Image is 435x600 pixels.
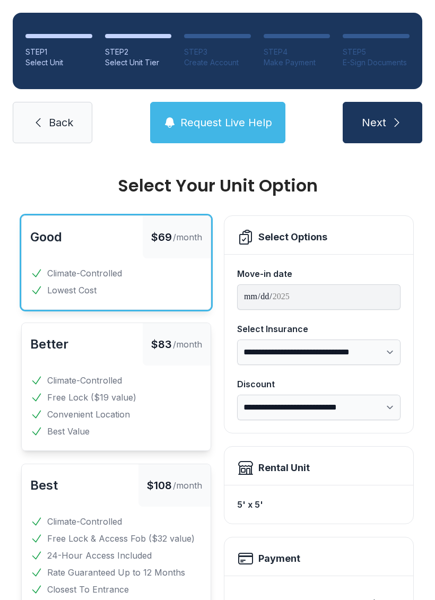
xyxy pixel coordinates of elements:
[343,57,410,68] div: E-Sign Documents
[30,336,68,352] span: Better
[173,338,202,351] span: /month
[264,47,330,57] div: STEP 4
[151,230,172,245] span: $69
[47,284,97,297] span: Lowest Cost
[237,267,401,280] div: Move-in date
[47,267,122,280] span: Climate-Controlled
[47,549,152,562] span: 24-Hour Access Included
[47,374,122,387] span: Climate-Controlled
[25,47,92,57] div: STEP 1
[237,378,401,390] div: Discount
[237,284,401,310] input: Move-in date
[180,115,272,130] span: Request Live Help
[258,460,310,475] div: Rental Unit
[362,115,386,130] span: Next
[237,340,401,365] select: Select Insurance
[49,115,73,130] span: Back
[47,515,122,528] span: Climate-Controlled
[21,177,414,194] div: Select Your Unit Option
[151,337,172,352] span: $83
[173,479,202,492] span: /month
[47,408,130,421] span: Convenient Location
[47,391,136,404] span: Free Lock ($19 value)
[30,229,62,246] button: Good
[47,566,185,579] span: Rate Guaranteed Up to 12 Months
[147,478,172,493] span: $108
[343,47,410,57] div: STEP 5
[47,532,195,545] span: Free Lock & Access Fob ($32 value)
[258,230,327,245] div: Select Options
[30,477,58,494] button: Best
[30,229,62,245] span: Good
[237,323,401,335] div: Select Insurance
[47,425,90,438] span: Best Value
[30,336,68,353] button: Better
[184,57,251,68] div: Create Account
[105,57,172,68] div: Select Unit Tier
[173,231,202,244] span: /month
[105,47,172,57] div: STEP 2
[184,47,251,57] div: STEP 3
[264,57,330,68] div: Make Payment
[258,551,300,566] h2: Payment
[25,57,92,68] div: Select Unit
[237,395,401,420] select: Discount
[30,477,58,493] span: Best
[47,583,129,596] span: Closest To Entrance
[237,494,401,515] div: 5' x 5'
